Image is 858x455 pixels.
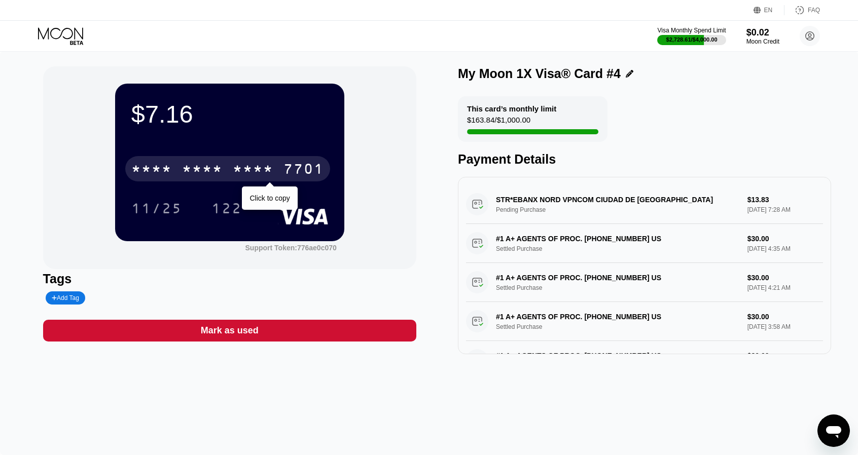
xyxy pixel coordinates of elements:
[458,152,831,167] div: Payment Details
[211,202,242,218] div: 122
[124,196,190,221] div: 11/25
[458,66,621,81] div: My Moon 1X Visa® Card #4
[249,194,290,202] div: Click to copy
[467,104,556,113] div: This card’s monthly limit
[43,272,416,286] div: Tags
[746,27,779,38] div: $0.02
[657,27,726,45] div: Visa Monthly Spend Limit$2,728.61/$4,000.00
[657,27,726,34] div: Visa Monthly Spend Limit
[764,7,773,14] div: EN
[784,5,820,15] div: FAQ
[746,38,779,45] div: Moon Credit
[201,325,259,336] div: Mark as used
[467,116,530,129] div: $163.84 / $1,000.00
[204,196,249,221] div: 122
[283,162,324,178] div: 7701
[746,27,779,45] div: $0.02Moon Credit
[131,100,328,128] div: $7.16
[46,291,85,305] div: Add Tag
[245,244,337,252] div: Support Token: 776ae0c070
[43,320,416,342] div: Mark as used
[245,244,337,252] div: Support Token:776ae0c070
[666,36,718,43] div: $2,728.61 / $4,000.00
[52,294,79,301] div: Add Tag
[817,414,850,447] iframe: Button to launch messaging window
[131,202,182,218] div: 11/25
[754,5,784,15] div: EN
[808,7,820,14] div: FAQ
